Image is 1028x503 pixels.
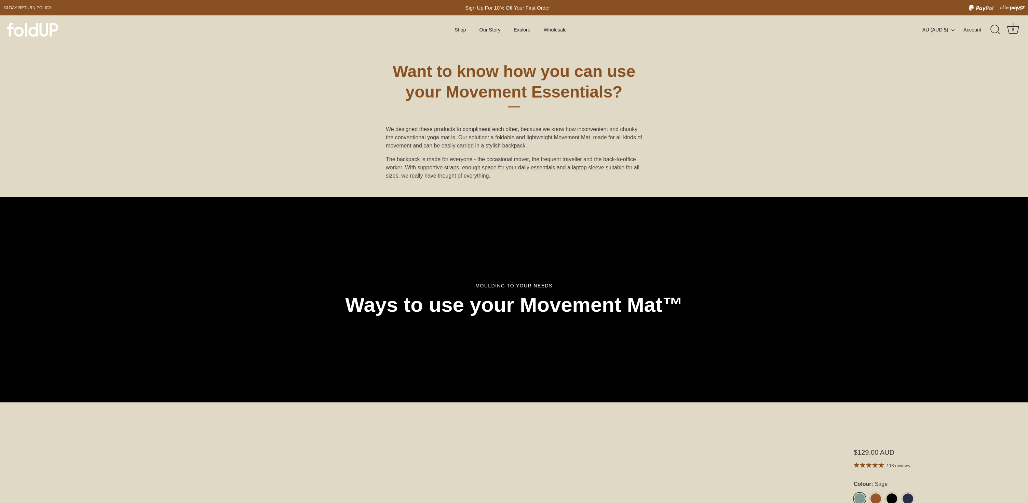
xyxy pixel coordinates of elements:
div: 4.86 out of 5.0 stars [854,462,884,469]
div: Moulding to your needs [31,282,997,289]
a: 30 day Return policy [3,4,52,12]
label: Colour: [854,481,997,487]
h1: Want to know how you can use your Movement Essentials? [386,61,642,107]
p: We designed these products to compliment each other, because we know how inconvenient and chunky ... [386,125,642,150]
a: Account [963,26,993,34]
span: $129.00 AUD [854,450,894,455]
p: The backpack is made for everyone - the occasional mover, the frequent traveller and the back-to-... [386,155,642,180]
a: Cart [1005,22,1020,37]
div: 0 [1010,26,1016,33]
button: AU (AUD $) [922,27,962,33]
a: Wholesale [538,23,573,36]
div: Primary navigation [438,23,584,36]
span: 118 reviews [887,463,910,468]
a: Explore [508,23,536,36]
h2: Ways to use your Movement Mat™ [31,292,997,318]
a: Our Story [473,23,506,36]
a: Search [988,22,1003,37]
span: Sage [873,481,888,487]
a: Shop [449,23,472,36]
